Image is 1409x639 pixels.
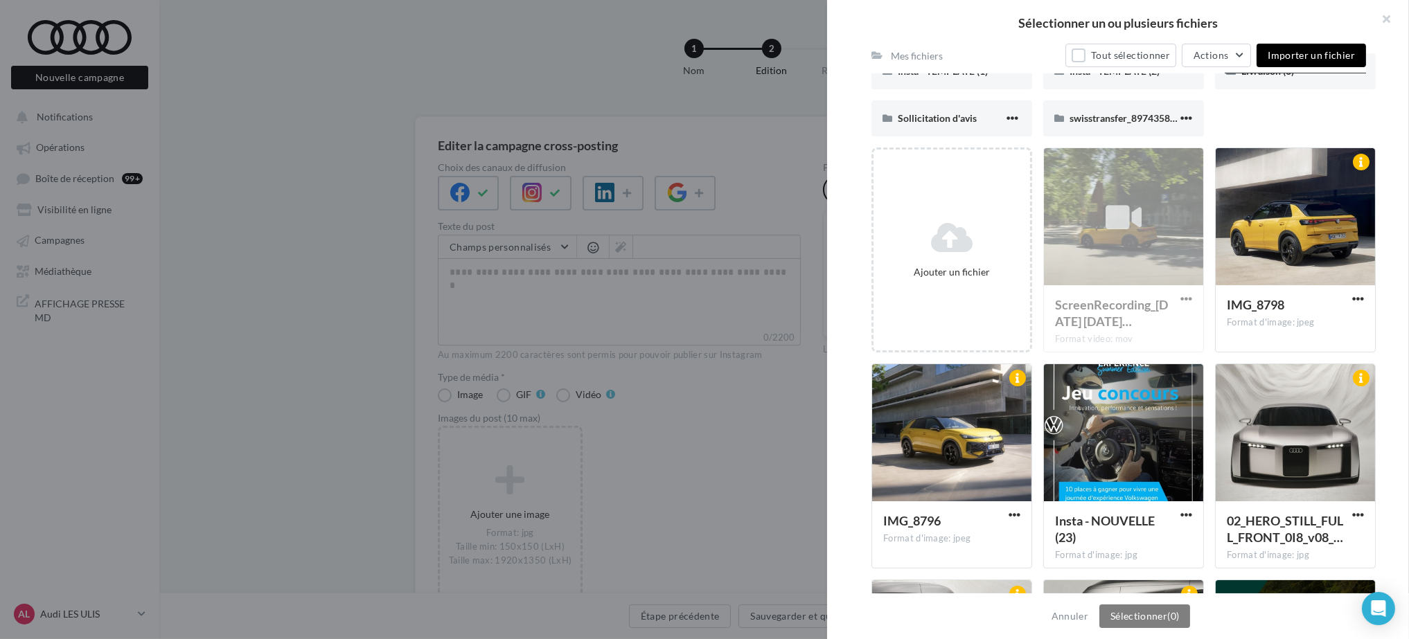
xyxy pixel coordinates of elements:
[1099,604,1190,628] button: Sélectionner(0)
[1046,608,1094,624] button: Annuler
[1070,112,1317,124] span: swisstransfer_8974358b-caa4-4894-9ad3-cd76bbce0dc9
[1055,513,1155,545] span: Insta - NOUVELLE (23)
[898,112,977,124] span: Sollicitation d'avis
[1167,610,1179,622] span: (0)
[1227,316,1364,329] div: Format d'image: jpeg
[1268,49,1355,61] span: Importer un fichier
[1227,297,1284,312] span: IMG_8798
[1362,592,1395,625] div: Open Intercom Messenger
[1241,65,1294,77] span: Livraison (6)
[879,265,1025,279] div: Ajouter un fichier
[849,17,1387,29] h2: Sélectionner un ou plusieurs fichiers
[1182,44,1251,67] button: Actions
[1194,49,1228,61] span: Actions
[1227,513,1343,545] span: 02_HERO_STILL_FULL_FRONT_0I8_v08_OF_transformed-S
[891,49,943,63] div: Mes fichiers
[883,532,1020,545] div: Format d'image: jpeg
[1227,549,1364,561] div: Format d'image: jpg
[1065,44,1176,67] button: Tout sélectionner
[1055,549,1192,561] div: Format d'image: jpg
[898,65,988,77] span: Insta - TEMPLATE (1)
[1070,65,1160,77] span: Insta - TEMPLATE (2)
[1257,44,1366,67] button: Importer un fichier
[883,513,941,528] span: IMG_8796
